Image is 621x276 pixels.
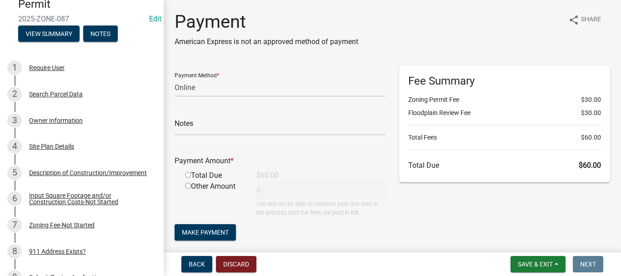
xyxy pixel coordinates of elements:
div: 7 [7,218,22,232]
button: Next [573,256,603,272]
li: Total Fees [408,133,601,142]
div: Other Amount [178,181,250,217]
div: Require User [29,65,65,71]
button: Notes [83,25,118,42]
div: 5 [7,166,22,180]
div: 8 [7,244,22,259]
div: Input Square Footage and/or Construction Costs-Not Started [29,192,149,205]
div: Payment Amount [168,156,392,166]
wm-modal-confirm: Notes [83,30,118,38]
div: Zoning Fee-Not Started [29,222,95,228]
div: 4 [7,139,22,154]
wm-modal-confirm: Summary [18,30,80,38]
div: 3 [7,113,22,128]
span: $60.00 [579,161,601,170]
div: 2 [7,87,22,101]
span: Share [581,15,601,25]
div: Total Due [178,170,250,181]
button: Discard [216,256,256,272]
button: Make Payment [175,224,236,241]
button: shareShare [561,11,608,29]
li: Floodplain Review Fee [408,108,601,118]
span: $30.00 [581,108,601,118]
div: Owner Information [29,117,83,124]
span: Save & Exit [518,261,553,268]
span: $60.00 [581,133,601,142]
button: View Summary [18,25,80,42]
h6: Total Due [408,161,601,170]
div: 1 [7,60,22,75]
div: 911 Address Exists? [29,248,86,255]
li: Zoning Permit Fee [408,95,601,105]
h1: Payment [175,11,358,33]
div: Site Plan Details [29,143,74,150]
button: Back [181,256,212,272]
span: Back [189,261,205,268]
span: Make Payment [182,229,229,236]
p: American Express is not an approved method of payment [175,36,358,47]
span: 2025-ZONE-087 [18,15,145,23]
i: share [568,15,579,25]
div: Search Parcel Data [29,91,83,97]
div: Description of Construction/Improvement [29,170,147,176]
span: Next [580,261,596,268]
div: 6 [7,191,22,206]
a: Edit [149,15,161,23]
h6: Fee Summary [408,75,601,88]
wm-modal-confirm: Edit Application Number [149,15,161,23]
button: Save & Exit [511,256,566,272]
span: $30.00 [581,95,601,105]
